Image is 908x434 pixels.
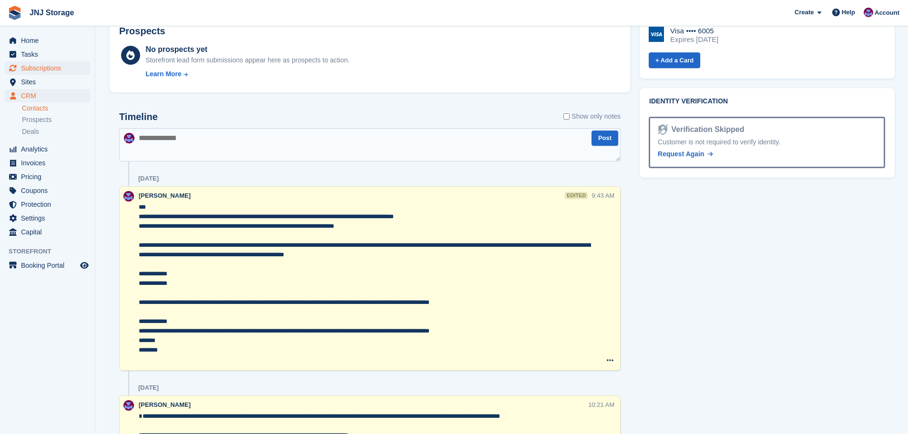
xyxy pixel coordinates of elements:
[145,69,349,79] a: Learn More
[658,124,667,135] img: Identity Verification Ready
[5,225,90,239] a: menu
[138,384,159,392] div: [DATE]
[842,8,855,17] span: Help
[22,115,51,124] span: Prospects
[21,170,78,183] span: Pricing
[668,124,745,135] div: Verification Skipped
[5,142,90,156] a: menu
[588,400,614,409] div: 10:21 AM
[21,34,78,47] span: Home
[21,259,78,272] span: Booking Portal
[5,48,90,61] a: menu
[22,127,90,137] a: Deals
[21,184,78,197] span: Coupons
[5,75,90,89] a: menu
[145,69,181,79] div: Learn More
[21,75,78,89] span: Sites
[5,61,90,75] a: menu
[139,192,191,199] span: [PERSON_NAME]
[875,8,899,18] span: Account
[563,111,570,121] input: Show only notes
[670,35,718,44] div: Expires [DATE]
[670,27,718,35] div: Visa •••• 6005
[21,156,78,170] span: Invoices
[649,27,664,42] img: Visa Logo
[563,111,621,121] label: Show only notes
[565,192,588,199] div: edited
[123,400,134,411] img: Jonathan Scrase
[5,156,90,170] a: menu
[5,34,90,47] a: menu
[795,8,814,17] span: Create
[5,259,90,272] a: menu
[139,401,191,408] span: [PERSON_NAME]
[145,55,349,65] div: Storefront lead form submissions appear here as prospects to action.
[21,212,78,225] span: Settings
[8,6,22,20] img: stora-icon-8386f47178a22dfd0bd8f6a31ec36ba5ce8667c1dd55bd0f319d3a0aa187defe.svg
[79,260,90,271] a: Preview store
[119,26,165,37] h2: Prospects
[21,48,78,61] span: Tasks
[592,131,618,146] button: Post
[124,133,134,143] img: Jonathan Scrase
[22,127,39,136] span: Deals
[21,225,78,239] span: Capital
[864,8,873,17] img: Jonathan Scrase
[26,5,78,20] a: JNJ Storage
[22,104,90,113] a: Contacts
[658,150,704,158] span: Request Again
[658,149,713,159] a: Request Again
[9,247,95,256] span: Storefront
[5,170,90,183] a: menu
[21,89,78,102] span: CRM
[21,61,78,75] span: Subscriptions
[21,198,78,211] span: Protection
[5,212,90,225] a: menu
[649,98,885,105] h2: Identity verification
[5,198,90,211] a: menu
[21,142,78,156] span: Analytics
[138,175,159,182] div: [DATE]
[649,52,700,68] a: + Add a Card
[123,191,134,202] img: Jonathan Scrase
[145,44,349,55] div: No prospects yet
[592,191,614,200] div: 9:43 AM
[5,184,90,197] a: menu
[22,115,90,125] a: Prospects
[658,137,876,147] div: Customer is not required to verify identity.
[5,89,90,102] a: menu
[119,111,158,122] h2: Timeline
